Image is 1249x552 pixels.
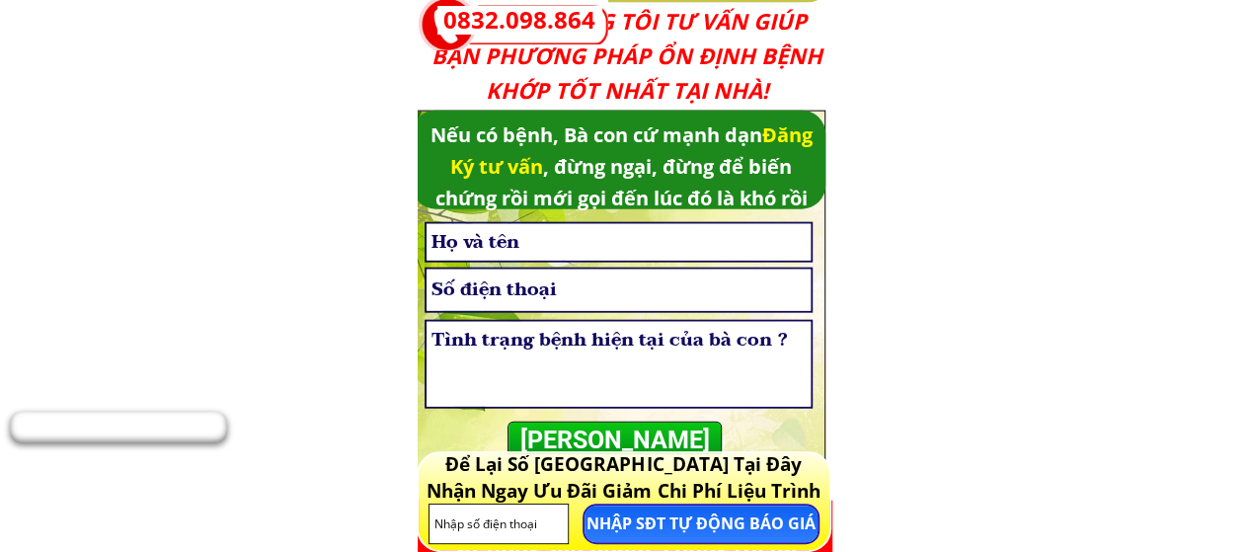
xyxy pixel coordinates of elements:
input: Nhập số điện thoại [429,505,569,543]
input: Số điện thoại [427,270,811,311]
p: NHẬP SĐT TỰ ĐỘNG BÁO GIÁ [585,506,817,542]
input: Họ và tên [427,224,811,260]
a: 0832.098.864 [443,1,619,39]
h3: HÃY ĐỂ CHÚNG TÔI TƯ VẤN GIÚP BẠN PHƯƠNG PHÁP ỔN ĐỊNH BỆNH KHỚP TỐT NHẤT TẠI NHÀ! [428,4,825,109]
p: [PERSON_NAME] Miễn Phí [508,423,721,492]
div: Nếu có bệnh, Bà con cứ mạnh dạn , đừng ngại, đừng để biến chứng rồi mới gọi đến lúc đó là khó rồi [418,119,824,214]
span: Đăng Ký tư vấn [450,121,813,180]
h3: Để Lại Số [GEOGRAPHIC_DATA] Tại Đây Nhận Ngay Ưu Đãi Giảm Chi Phí Liệu Trình [421,451,825,504]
